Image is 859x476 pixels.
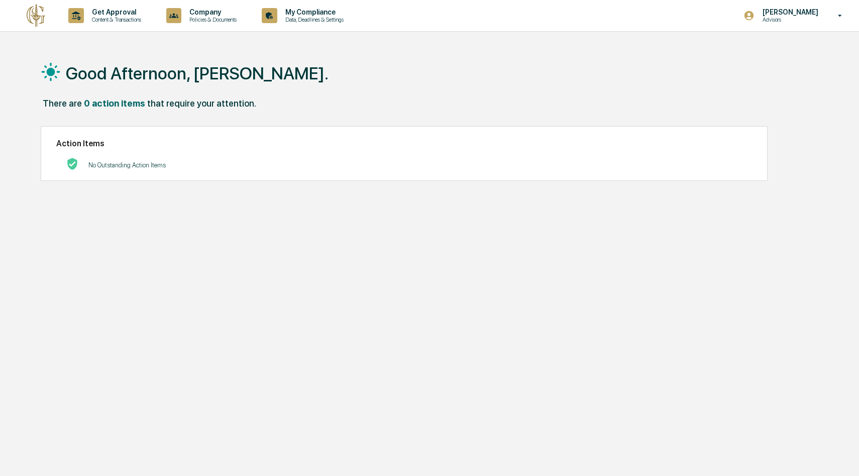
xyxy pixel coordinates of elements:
p: [PERSON_NAME] [755,8,823,16]
div: 0 action items [84,98,145,109]
img: logo [24,4,48,28]
p: Content & Transactions [84,16,146,23]
p: Policies & Documents [181,16,242,23]
h2: Action Items [56,139,752,148]
p: Get Approval [84,8,146,16]
div: There are [43,98,82,109]
p: No Outstanding Action Items [88,161,166,169]
div: that require your attention. [147,98,256,109]
p: Advisors [755,16,823,23]
p: My Compliance [277,8,349,16]
h1: Good Afternoon, [PERSON_NAME]. [66,63,329,83]
p: Data, Deadlines & Settings [277,16,349,23]
img: No Actions logo [66,158,78,170]
p: Company [181,8,242,16]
